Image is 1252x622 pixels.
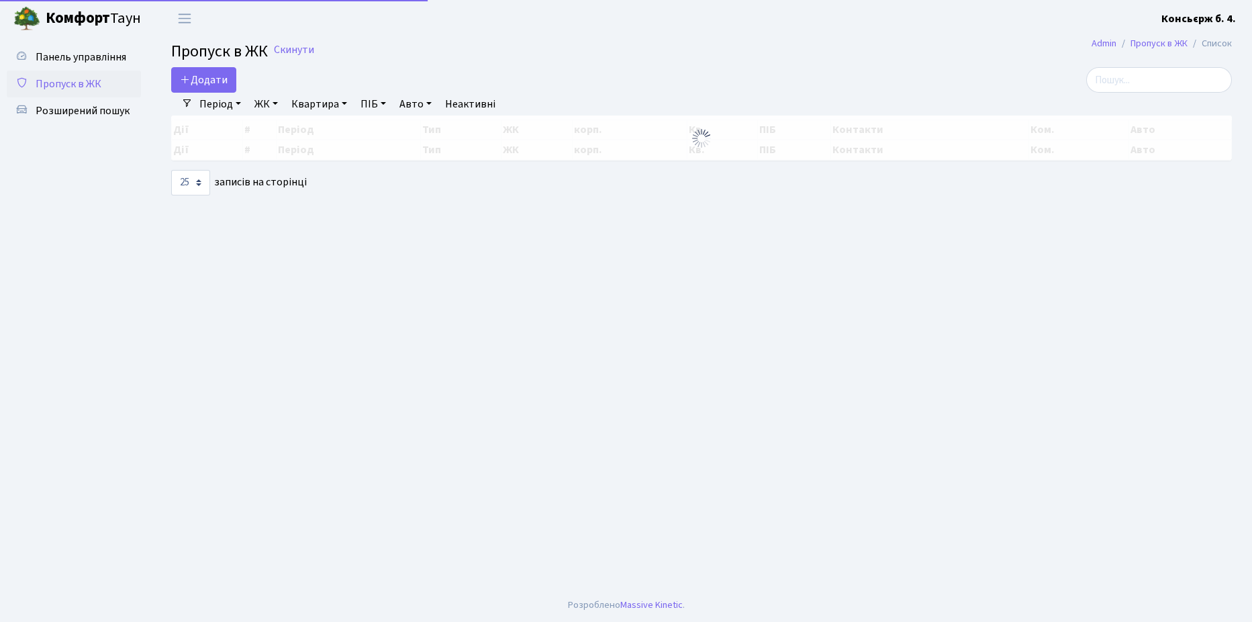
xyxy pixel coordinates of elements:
a: Консьєрж б. 4. [1161,11,1236,27]
b: Консьєрж б. 4. [1161,11,1236,26]
a: Розширений пошук [7,97,141,124]
input: Пошук... [1086,67,1232,93]
nav: breadcrumb [1071,30,1252,58]
a: Квартира [286,93,352,116]
a: Авто [394,93,437,116]
a: Пропуск в ЖК [7,71,141,97]
a: Скинути [274,44,314,56]
span: Розширений пошук [36,103,130,118]
a: Неактивні [440,93,501,116]
b: Комфорт [46,7,110,29]
select: записів на сторінці [171,170,210,195]
a: Massive Kinetic [620,598,683,612]
img: logo.png [13,5,40,32]
a: Період [194,93,246,116]
a: Пропуск в ЖК [1130,36,1188,50]
span: Пропуск в ЖК [36,77,101,91]
span: Додати [180,73,228,87]
button: Переключити навігацію [168,7,201,30]
a: Додати [171,67,236,93]
span: Пропуск в ЖК [171,40,268,63]
img: Обробка... [691,128,712,149]
label: записів на сторінці [171,170,307,195]
a: ПІБ [355,93,391,116]
li: Список [1188,36,1232,51]
a: ЖК [249,93,283,116]
a: Admin [1092,36,1116,50]
span: Панель управління [36,50,126,64]
span: Таун [46,7,141,30]
a: Панель управління [7,44,141,71]
div: Розроблено . [568,598,685,613]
